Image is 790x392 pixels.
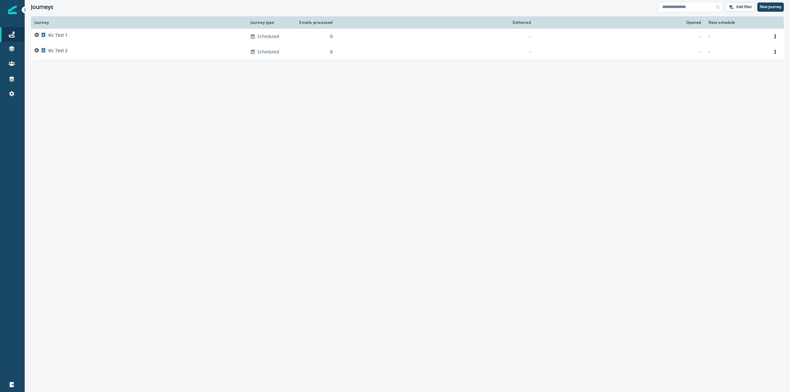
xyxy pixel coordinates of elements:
button: Add filter [726,2,755,12]
div: - [340,49,531,55]
div: Journey type [251,20,289,25]
p: Vic Test 1 [48,32,68,38]
p: Add filter [736,5,752,9]
a: Vic Test 2Scheduled0---Options [31,44,784,60]
div: Opened [538,20,701,25]
p: Scheduled [257,49,279,55]
div: Delivered [340,20,531,25]
div: Next schedule [709,20,763,25]
button: Options [770,32,780,41]
p: Scheduled [257,33,279,39]
p: Vic Test 2 [48,47,68,54]
p: New journey [760,5,781,9]
img: Inflection [8,6,17,14]
p: - [709,49,763,55]
div: 0 [297,49,333,55]
button: Options [770,47,780,56]
div: - [340,33,531,39]
a: Vic Test 1Scheduled0---Options [31,29,784,44]
div: Journey [35,20,243,25]
p: - [709,33,763,39]
div: 0 [297,33,333,39]
div: Emails processed [297,20,333,25]
div: - [538,33,701,39]
button: New journey [757,2,784,12]
div: - [538,49,701,55]
h1: Journeys [31,4,53,10]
